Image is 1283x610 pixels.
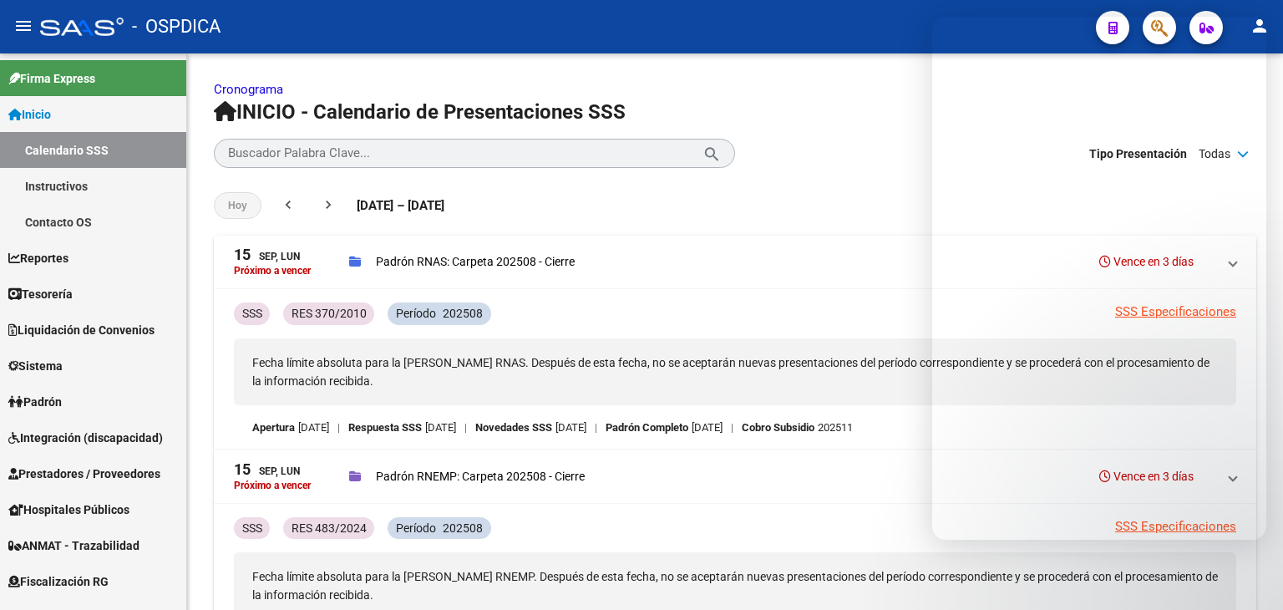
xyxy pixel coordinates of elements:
[214,192,261,219] button: Hoy
[13,16,33,36] mat-icon: menu
[214,236,1256,289] mat-expansion-panel-header: 15Sep, LunPróximo a vencerPadrón RNAS: Carpeta 202508 - CierreVence en 3 días
[214,82,283,97] a: Cronograma
[132,8,221,45] span: - OSPDICA
[348,419,422,437] p: Respuesta SSS
[443,519,483,537] p: 202508
[606,419,688,437] p: Padrón Completo
[8,393,62,411] span: Padrón
[692,419,723,437] p: [DATE]
[464,419,467,437] span: |
[280,196,297,213] mat-icon: chevron_left
[8,357,63,375] span: Sistema
[376,252,575,271] p: Padrón RNAS: Carpeta 202508 - Cierre
[8,572,109,591] span: Fiscalización RG
[234,247,300,265] div: Sep, Lun
[425,419,456,437] p: [DATE]
[242,304,262,323] p: SSS
[298,419,329,437] p: [DATE]
[595,419,597,437] span: |
[8,429,163,447] span: Integración (discapacidad)
[8,501,129,519] span: Hospitales Públicos
[252,419,295,437] p: Apertura
[8,536,139,555] span: ANMAT - Trazabilidad
[234,247,251,262] span: 15
[234,480,311,491] p: Próximo a vencer
[8,321,155,339] span: Liquidación de Convenios
[443,304,483,323] p: 202508
[8,285,73,303] span: Tesorería
[234,462,251,477] span: 15
[932,17,1266,540] iframe: Intercom live chat
[242,519,262,537] p: SSS
[396,519,436,537] p: Período
[8,465,160,483] span: Prestadores / Proveedores
[8,249,68,267] span: Reportes
[702,143,722,163] mat-icon: search
[214,450,1256,504] mat-expansion-panel-header: 15Sep, LunPróximo a vencerPadrón RNEMP: Carpeta 202508 - CierreVence en 3 días
[234,265,311,277] p: Próximo a vencer
[376,467,585,485] p: Padrón RNEMP: Carpeta 202508 - Cierre
[396,304,436,323] p: Período
[731,419,733,437] span: |
[214,100,626,124] span: INICIO - Calendario de Presentaciones SSS
[8,105,51,124] span: Inicio
[337,419,340,437] span: |
[357,196,444,215] span: [DATE] – [DATE]
[234,462,300,480] div: Sep, Lun
[292,304,367,323] p: RES 370/2010
[818,419,853,437] p: 202511
[292,519,367,537] p: RES 483/2024
[475,419,552,437] p: Novedades SSS
[214,289,1256,450] div: 15Sep, LunPróximo a vencerPadrón RNAS: Carpeta 202508 - CierreVence en 3 días
[1226,553,1266,593] iframe: Intercom live chat
[320,196,337,213] mat-icon: chevron_right
[8,69,95,88] span: Firma Express
[555,419,586,437] p: [DATE]
[234,338,1236,405] p: Fecha límite absoluta para la [PERSON_NAME] RNAS. Después de esta fecha, no se aceptarán nuevas p...
[742,419,814,437] p: Cobro Subsidio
